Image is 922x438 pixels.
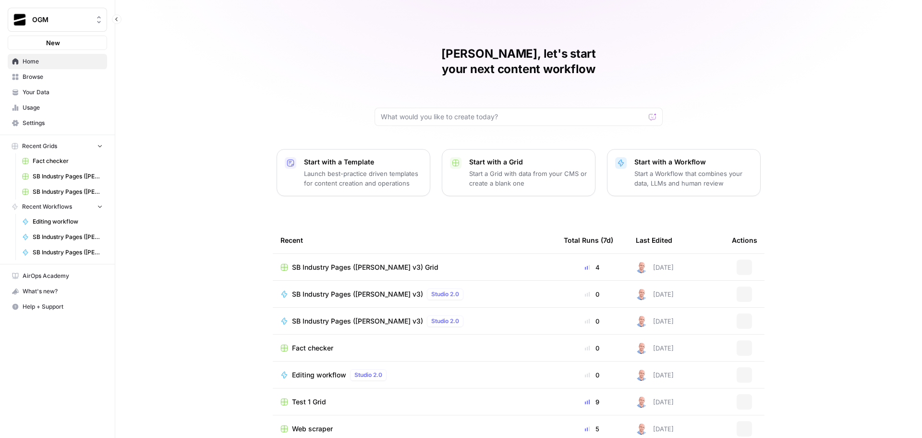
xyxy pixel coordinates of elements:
[18,184,107,200] a: SB Industry Pages ([PERSON_NAME] v3) Grid
[18,214,107,229] a: Editing workflow
[280,424,548,434] a: Web scraper
[8,139,107,153] button: Recent Grids
[280,315,548,327] a: SB Industry Pages ([PERSON_NAME] v3)Studio 2.0
[469,157,587,167] p: Start with a Grid
[280,227,548,253] div: Recent
[32,15,90,25] span: OGM
[564,370,620,380] div: 0
[280,369,548,381] a: Editing workflowStudio 2.0
[8,299,107,314] button: Help + Support
[33,172,103,181] span: SB Industry Pages ([PERSON_NAME] v3) Grid
[8,115,107,131] a: Settings
[23,88,103,97] span: Your Data
[354,371,382,379] span: Studio 2.0
[33,248,103,257] span: SB Industry Pages ([PERSON_NAME] v3)
[8,85,107,100] a: Your Data
[18,245,107,260] a: SB Industry Pages ([PERSON_NAME] v3)
[381,112,645,122] input: What would you like to create today?
[292,316,423,326] span: SB Industry Pages ([PERSON_NAME] v3)
[636,227,672,253] div: Last Edited
[46,38,60,48] span: New
[564,289,620,299] div: 0
[8,268,107,284] a: AirOps Academy
[636,262,647,273] img: 4tx75zylyv1pt3lh6v9ok7bbf875
[8,100,107,115] a: Usage
[33,188,103,196] span: SB Industry Pages ([PERSON_NAME] v3) Grid
[634,157,752,167] p: Start with a Workflow
[304,157,422,167] p: Start with a Template
[636,396,674,408] div: [DATE]
[8,54,107,69] a: Home
[23,57,103,66] span: Home
[8,8,107,32] button: Workspace: OGM
[292,343,333,353] span: Fact checker
[280,343,548,353] a: Fact checker
[23,272,103,280] span: AirOps Academy
[607,149,761,196] button: Start with a WorkflowStart a Workflow that combines your data, LLMs and human review
[22,202,72,211] span: Recent Workflows
[634,169,752,188] p: Start a Workflow that combines your data, LLMs and human review
[33,233,103,241] span: SB Industry Pages ([PERSON_NAME] v3)
[636,369,647,381] img: 4tx75zylyv1pt3lh6v9ok7bbf875
[442,149,595,196] button: Start with a GridStart a Grid with data from your CMS or create a blank one
[431,317,459,325] span: Studio 2.0
[33,157,103,165] span: Fact checker
[22,142,57,150] span: Recent Grids
[23,73,103,81] span: Browse
[292,289,423,299] span: SB Industry Pages ([PERSON_NAME] v3)
[18,153,107,169] a: Fact checker
[636,262,674,273] div: [DATE]
[280,263,548,272] a: SB Industry Pages ([PERSON_NAME] v3) Grid
[18,229,107,245] a: SB Industry Pages ([PERSON_NAME] v3)
[11,11,28,28] img: OGM Logo
[292,397,326,407] span: Test 1 Grid
[564,424,620,434] div: 5
[636,342,674,354] div: [DATE]
[292,370,346,380] span: Editing workflow
[636,288,647,300] img: 4tx75zylyv1pt3lh6v9ok7bbf875
[23,119,103,127] span: Settings
[564,316,620,326] div: 0
[431,290,459,299] span: Studio 2.0
[23,302,103,311] span: Help + Support
[564,397,620,407] div: 9
[732,227,757,253] div: Actions
[636,396,647,408] img: 4tx75zylyv1pt3lh6v9ok7bbf875
[469,169,587,188] p: Start a Grid with data from your CMS or create a blank one
[277,149,430,196] button: Start with a TemplateLaunch best-practice driven templates for content creation and operations
[636,369,674,381] div: [DATE]
[304,169,422,188] p: Launch best-practice driven templates for content creation and operations
[280,288,548,300] a: SB Industry Pages ([PERSON_NAME] v3)Studio 2.0
[33,217,103,226] span: Editing workflow
[292,424,333,434] span: Web scraper
[18,169,107,184] a: SB Industry Pages ([PERSON_NAME] v3) Grid
[375,46,663,77] h1: [PERSON_NAME], let's start your next content workflow
[636,315,674,327] div: [DATE]
[8,36,107,50] button: New
[280,397,548,407] a: Test 1 Grid
[564,263,620,272] div: 4
[23,103,103,112] span: Usage
[636,315,647,327] img: 4tx75zylyv1pt3lh6v9ok7bbf875
[564,343,620,353] div: 0
[636,288,674,300] div: [DATE]
[564,227,613,253] div: Total Runs (7d)
[636,423,674,435] div: [DATE]
[292,263,438,272] span: SB Industry Pages ([PERSON_NAME] v3) Grid
[8,200,107,214] button: Recent Workflows
[636,342,647,354] img: 4tx75zylyv1pt3lh6v9ok7bbf875
[8,284,107,299] div: What's new?
[8,69,107,85] a: Browse
[8,284,107,299] button: What's new?
[636,423,647,435] img: 4tx75zylyv1pt3lh6v9ok7bbf875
